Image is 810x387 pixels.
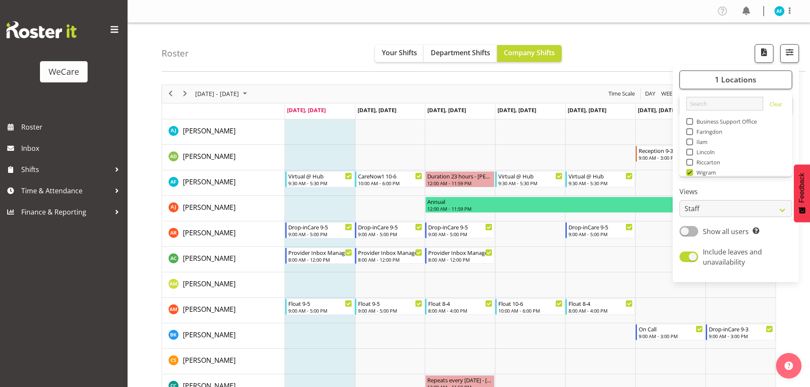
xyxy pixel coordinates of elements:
span: Feedback [798,173,806,203]
span: Roster [21,121,123,133]
span: [DATE], [DATE] [568,106,606,114]
div: Float 8-4 [568,299,633,308]
div: Aleea Devenport"s event - Reception 9-3 Begin From Saturday, August 16, 2025 at 9:00:00 AM GMT+12... [636,146,705,162]
span: [DATE], [DATE] [427,106,466,114]
div: Andrea Ramirez"s event - Drop-inCare 9-5 Begin From Friday, August 15, 2025 at 9:00:00 AM GMT+12:... [566,222,635,238]
span: Show all users [703,227,749,236]
button: Department Shifts [424,45,497,62]
span: [DATE] - [DATE] [194,88,240,99]
span: Wigram [693,169,716,176]
img: Rosterit website logo [6,21,77,38]
span: Business Support Office [693,118,757,125]
span: Ilam [693,138,708,145]
div: 8:00 AM - 12:00 PM [428,256,492,263]
span: [PERSON_NAME] [183,228,236,237]
span: Faringdon [693,128,723,135]
div: Float 9-5 [358,299,422,308]
div: On Call [639,325,703,333]
button: Time Scale [607,88,637,99]
div: 9:00 AM - 5:00 PM [568,231,633,237]
div: Ashley Mendoza"s event - Float 10-6 Begin From Thursday, August 14, 2025 at 10:00:00 AM GMT+12:00... [495,299,565,315]
span: Inbox [21,142,123,155]
img: help-xxl-2.png [784,362,793,370]
div: 9:00 AM - 3:00 PM [639,154,703,161]
div: 9:00 AM - 5:00 PM [358,307,422,314]
a: [PERSON_NAME] [183,355,236,365]
div: August 11 - 17, 2025 [192,85,252,103]
button: Your Shifts [375,45,424,62]
span: [PERSON_NAME] [183,305,236,314]
td: Catherine Stewart resource [162,349,285,374]
span: [PERSON_NAME] [183,203,236,212]
span: [PERSON_NAME] [183,254,236,263]
div: Provider Inbox Management [428,248,492,257]
div: Alex Ferguson"s event - Virtual @ Hub Begin From Friday, August 15, 2025 at 9:30:00 AM GMT+12:00 ... [566,171,635,187]
span: [DATE], [DATE] [287,106,326,114]
div: Brian Ko"s event - On Call Begin From Saturday, August 16, 2025 at 9:00:00 AM GMT+12:00 Ends At S... [636,324,705,340]
div: Drop-inCare 9-5 [358,223,422,231]
td: Andrew Casburn resource [162,247,285,272]
div: Andrea Ramirez"s event - Drop-inCare 9-5 Begin From Monday, August 11, 2025 at 9:00:00 AM GMT+12:... [285,222,355,238]
a: [PERSON_NAME] [183,330,236,340]
div: Ashley Mendoza"s event - Float 9-5 Begin From Monday, August 11, 2025 at 9:00:00 AM GMT+12:00 End... [285,299,355,315]
button: Filter Shifts [780,44,799,63]
div: Provider Inbox Management [358,248,422,257]
div: 9:00 AM - 5:00 PM [288,307,352,314]
span: Shifts [21,163,111,176]
div: 9:00 AM - 3:00 PM [709,333,773,339]
div: Drop-inCare 9-3 [709,325,773,333]
div: 9:30 AM - 5:30 PM [568,180,633,186]
button: Company Shifts [497,45,562,62]
td: AJ Jones resource [162,119,285,145]
td: Andrea Ramirez resource [162,221,285,247]
div: 12:00 AM - 11:59 PM [427,180,492,186]
a: [PERSON_NAME] [183,177,236,187]
div: 9:30 AM - 5:30 PM [288,180,352,186]
div: Alex Ferguson"s event - Virtual @ Hub Begin From Thursday, August 14, 2025 at 9:30:00 AM GMT+12:0... [495,171,565,187]
span: Day [644,88,656,99]
a: [PERSON_NAME] [183,202,236,212]
button: 1 Locations [679,71,792,89]
a: [PERSON_NAME] [183,304,236,314]
button: August 2025 [194,88,251,99]
td: Antonia Mao resource [162,272,285,298]
div: 9:00 AM - 3:00 PM [639,333,703,339]
div: 8:00 AM - 12:00 PM [358,256,422,263]
div: Repeats every [DATE] - [PERSON_NAME] [427,376,492,384]
td: Brian Ko resource [162,323,285,349]
td: Amy Johannsen resource [162,196,285,221]
div: Drop-inCare 9-5 [428,223,492,231]
label: Views [679,186,792,197]
img: alex-ferguson10997.jpg [774,6,784,16]
a: Clear [770,100,782,110]
button: Next [179,88,191,99]
button: Download a PDF of the roster according to the set date range. [755,44,773,63]
div: 9:00 AM - 5:00 PM [358,231,422,237]
div: 9:30 AM - 5:30 PM [498,180,563,186]
span: Company Shifts [504,48,555,57]
a: [PERSON_NAME] [183,279,236,289]
button: Timeline Week [660,88,677,99]
span: [PERSON_NAME] [183,152,236,161]
div: Andrew Casburn"s event - Provider Inbox Management Begin From Tuesday, August 12, 2025 at 8:00:00... [355,248,424,264]
div: Float 8-4 [428,299,492,308]
div: Float 9-5 [288,299,352,308]
span: Finance & Reporting [21,206,111,218]
span: Week [660,88,676,99]
div: 8:00 AM - 4:00 PM [428,307,492,314]
span: [PERSON_NAME] [183,356,236,365]
div: Float 10-6 [498,299,563,308]
span: Time Scale [608,88,636,99]
h4: Roster [162,48,189,58]
div: Andrew Casburn"s event - Provider Inbox Management Begin From Monday, August 11, 2025 at 8:00:00 ... [285,248,355,264]
div: 10:00 AM - 6:00 PM [358,180,422,186]
div: Ashley Mendoza"s event - Float 8-4 Begin From Wednesday, August 13, 2025 at 8:00:00 AM GMT+12:00 ... [425,299,495,315]
a: [PERSON_NAME] [183,151,236,161]
div: Duration 23 hours - [PERSON_NAME] [427,172,492,180]
div: 9:00 AM - 5:00 PM [288,231,352,237]
div: Virtual @ Hub [498,172,563,180]
div: Alex Ferguson"s event - Virtual @ Hub Begin From Monday, August 11, 2025 at 9:30:00 AM GMT+12:00 ... [285,171,355,187]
